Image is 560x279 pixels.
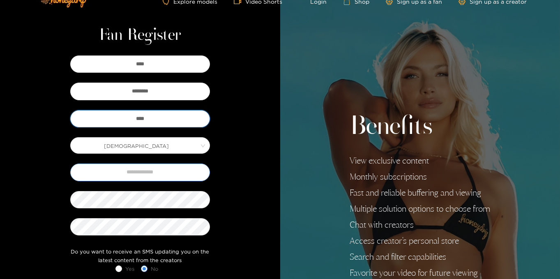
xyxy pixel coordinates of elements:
[99,25,181,45] h1: Fan Register
[350,268,490,278] li: Favorite your video for future viewing
[68,247,212,264] div: Do you want to receive an SMS updating you on the latest content from the creators
[350,252,490,262] li: Search and filter capabilities
[147,265,161,273] span: No
[350,188,490,198] li: Fast and reliable buffering and viewing
[350,111,490,143] h2: Benefits
[350,172,490,182] li: Monthly subscriptions
[122,265,138,273] span: Yes
[71,140,210,151] span: Male
[350,156,490,166] li: View exclusive content
[350,236,490,246] li: Access creator's personal store
[350,204,490,214] li: Multiple solution options to choose from
[350,220,490,230] li: Chat with creators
